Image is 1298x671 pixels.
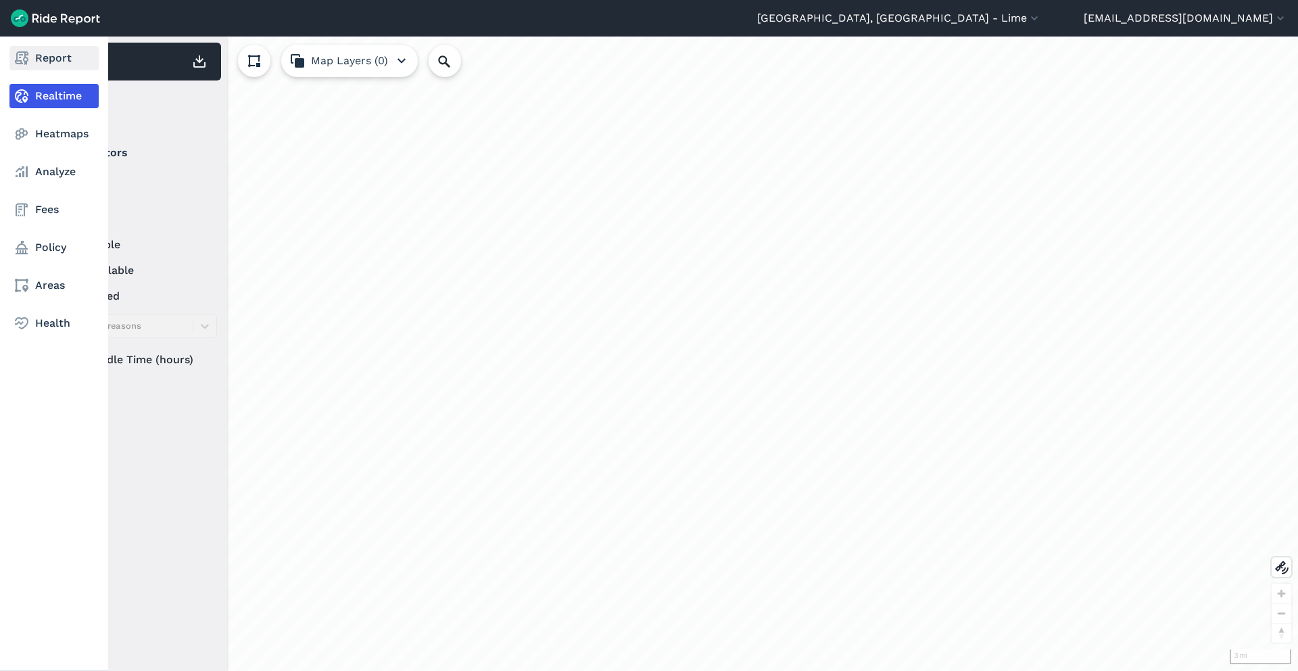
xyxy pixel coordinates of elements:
summary: Operators [55,134,215,172]
a: Areas [9,273,99,298]
a: Fees [9,198,99,222]
button: [GEOGRAPHIC_DATA], [GEOGRAPHIC_DATA] - Lime [757,10,1041,26]
a: Analyze [9,160,99,184]
label: available [55,237,217,253]
a: Policy [9,235,99,260]
label: Lime [55,172,217,188]
button: [EMAIL_ADDRESS][DOMAIN_NAME] [1084,10,1287,26]
a: Health [9,311,99,335]
button: Map Layers (0) [281,45,418,77]
input: Search Location or Vehicles [429,45,483,77]
label: unavailable [55,262,217,279]
a: Report [9,46,99,70]
div: loading [43,37,1298,671]
a: Realtime [9,84,99,108]
a: Heatmaps [9,122,99,146]
div: Filter [49,87,221,129]
summary: Status [55,199,215,237]
div: Idle Time (hours) [55,348,217,372]
img: Ride Report [11,9,100,27]
label: reserved [55,288,217,304]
